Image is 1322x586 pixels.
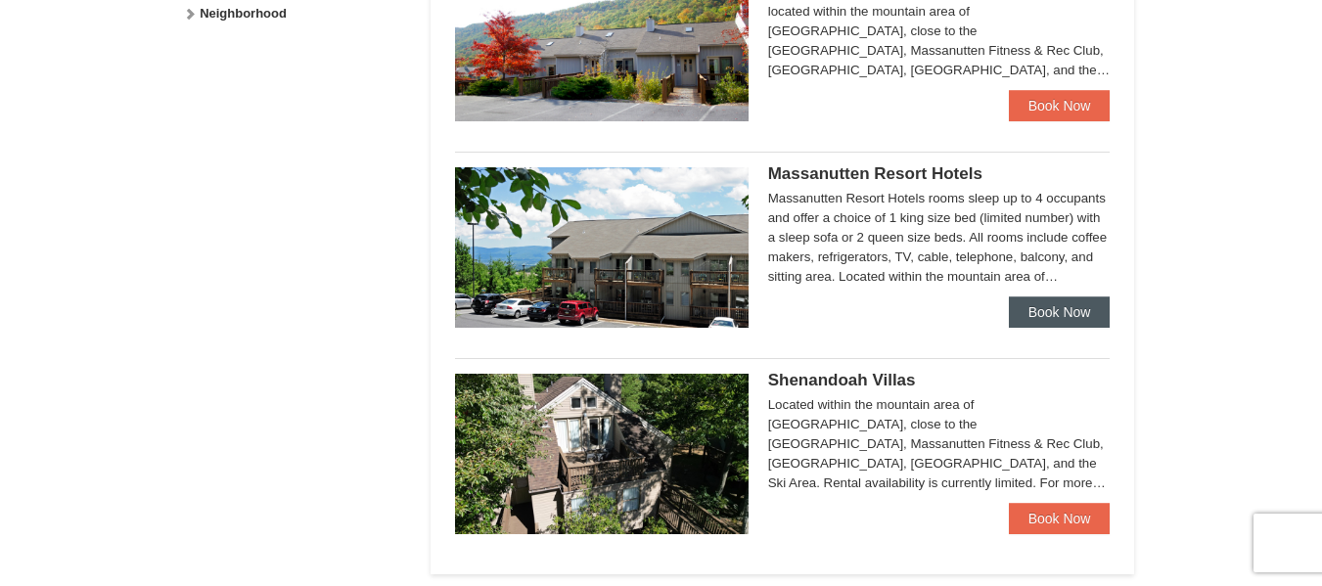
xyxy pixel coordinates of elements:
a: Book Now [1009,503,1111,534]
span: Shenandoah Villas [768,371,916,389]
img: 19219026-1-e3b4ac8e.jpg [455,167,749,328]
a: Book Now [1009,90,1111,121]
strong: Neighborhood [200,6,287,21]
div: Located within the mountain area of [GEOGRAPHIC_DATA], close to the [GEOGRAPHIC_DATA], Massanutte... [768,395,1111,493]
span: Massanutten Resort Hotels [768,164,982,183]
div: Massanutten Resort Hotels rooms sleep up to 4 occupants and offer a choice of 1 king size bed (li... [768,189,1111,287]
img: 19219019-2-e70bf45f.jpg [455,374,749,534]
a: Book Now [1009,296,1111,328]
